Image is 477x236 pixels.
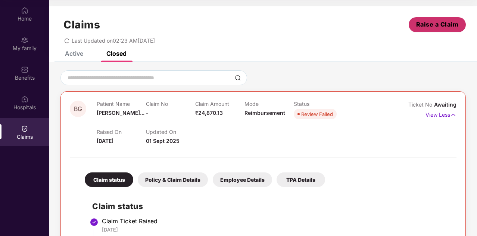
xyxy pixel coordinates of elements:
[301,110,333,118] div: Review Failed
[106,50,127,57] div: Closed
[90,218,99,227] img: svg+xml;base64,PHN2ZyBpZD0iU3RlcC1Eb25lLTMyeDMyIiB4bWxucz0iaHR0cDovL3d3dy53My5vcmcvMjAwMC9zdmciIH...
[72,37,155,44] span: Last Updated on 02:23 AM[DATE]
[244,101,294,107] p: Mode
[138,172,208,187] div: Policy & Claim Details
[146,138,180,144] span: 01 Sept 2025
[97,101,146,107] p: Patient Name
[146,110,149,116] span: -
[65,50,83,57] div: Active
[434,101,456,108] span: Awaiting
[21,95,28,103] img: svg+xml;base64,PHN2ZyBpZD0iSG9zcGl0YWxzIiB4bWxucz0iaHR0cDovL3d3dy53My5vcmcvMjAwMC9zdmciIHdpZHRoPS...
[416,20,459,29] span: Raise a Claim
[102,217,449,225] div: Claim Ticket Raised
[63,18,100,31] h1: Claims
[408,101,434,108] span: Ticket No
[195,101,244,107] p: Claim Amount
[244,110,285,116] span: Reimbursement
[195,110,223,116] span: ₹24,870.13
[97,138,113,144] span: [DATE]
[213,172,272,187] div: Employee Details
[74,106,82,112] span: BG
[21,36,28,44] img: svg+xml;base64,PHN2ZyB3aWR0aD0iMjAiIGhlaWdodD0iMjAiIHZpZXdCb3g9IjAgMCAyMCAyMCIgZmlsbD0ibm9uZSIgeG...
[97,110,144,116] span: [PERSON_NAME]...
[102,226,449,233] div: [DATE]
[235,75,241,81] img: svg+xml;base64,PHN2ZyBpZD0iU2VhcmNoLTMyeDMyIiB4bWxucz0iaHR0cDovL3d3dy53My5vcmcvMjAwMC9zdmciIHdpZH...
[97,129,146,135] p: Raised On
[64,37,69,44] span: redo
[425,109,456,119] p: View Less
[92,200,449,212] h2: Claim status
[21,125,28,132] img: svg+xml;base64,PHN2ZyBpZD0iQ2xhaW0iIHhtbG5zPSJodHRwOi8vd3d3LnczLm9yZy8yMDAwL3N2ZyIgd2lkdGg9IjIwIi...
[294,101,343,107] p: Status
[277,172,325,187] div: TPA Details
[21,7,28,14] img: svg+xml;base64,PHN2ZyBpZD0iSG9tZSIgeG1sbnM9Imh0dHA6Ly93d3cudzMub3JnLzIwMDAvc3ZnIiB3aWR0aD0iMjAiIG...
[146,129,195,135] p: Updated On
[85,172,133,187] div: Claim status
[409,17,466,32] button: Raise a Claim
[21,66,28,73] img: svg+xml;base64,PHN2ZyBpZD0iQmVuZWZpdHMiIHhtbG5zPSJodHRwOi8vd3d3LnczLm9yZy8yMDAwL3N2ZyIgd2lkdGg9Ij...
[450,111,456,119] img: svg+xml;base64,PHN2ZyB4bWxucz0iaHR0cDovL3d3dy53My5vcmcvMjAwMC9zdmciIHdpZHRoPSIxNyIgaGVpZ2h0PSIxNy...
[146,101,195,107] p: Claim No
